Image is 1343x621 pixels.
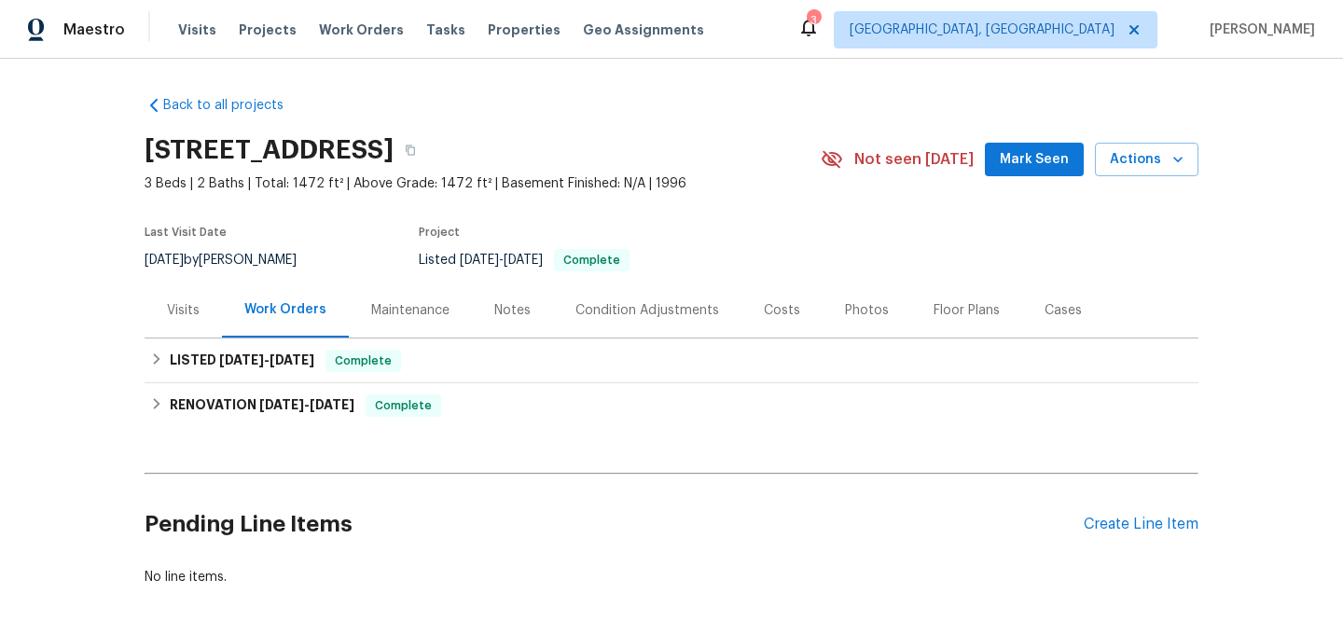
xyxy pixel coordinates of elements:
[419,254,630,267] span: Listed
[167,301,200,320] div: Visits
[460,254,543,267] span: -
[504,254,543,267] span: [DATE]
[259,398,354,411] span: -
[850,21,1115,39] span: [GEOGRAPHIC_DATA], [GEOGRAPHIC_DATA]
[170,394,354,417] h6: RENOVATION
[807,11,820,30] div: 3
[1110,148,1184,172] span: Actions
[1084,516,1198,533] div: Create Line Item
[145,227,227,238] span: Last Visit Date
[145,174,821,193] span: 3 Beds | 2 Baths | Total: 1472 ft² | Above Grade: 1472 ft² | Basement Finished: N/A | 1996
[985,143,1084,177] button: Mark Seen
[319,21,404,39] span: Work Orders
[1202,21,1315,39] span: [PERSON_NAME]
[1095,143,1198,177] button: Actions
[426,23,465,36] span: Tasks
[219,353,314,366] span: -
[145,481,1084,568] h2: Pending Line Items
[145,568,1198,586] div: No line items.
[310,398,354,411] span: [DATE]
[1000,148,1069,172] span: Mark Seen
[488,21,561,39] span: Properties
[419,227,460,238] span: Project
[270,353,314,366] span: [DATE]
[934,301,1000,320] div: Floor Plans
[394,133,427,167] button: Copy Address
[170,350,314,372] h6: LISTED
[145,254,184,267] span: [DATE]
[367,396,439,415] span: Complete
[145,338,1198,383] div: LISTED [DATE]-[DATE]Complete
[178,21,216,39] span: Visits
[494,301,531,320] div: Notes
[239,21,297,39] span: Projects
[145,96,324,115] a: Back to all projects
[575,301,719,320] div: Condition Adjustments
[145,383,1198,428] div: RENOVATION [DATE]-[DATE]Complete
[845,301,889,320] div: Photos
[764,301,800,320] div: Costs
[583,21,704,39] span: Geo Assignments
[854,150,974,169] span: Not seen [DATE]
[145,249,319,271] div: by [PERSON_NAME]
[460,254,499,267] span: [DATE]
[259,398,304,411] span: [DATE]
[63,21,125,39] span: Maestro
[556,255,628,266] span: Complete
[145,141,394,159] h2: [STREET_ADDRESS]
[1045,301,1082,320] div: Cases
[244,300,326,319] div: Work Orders
[371,301,450,320] div: Maintenance
[327,352,399,370] span: Complete
[219,353,264,366] span: [DATE]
